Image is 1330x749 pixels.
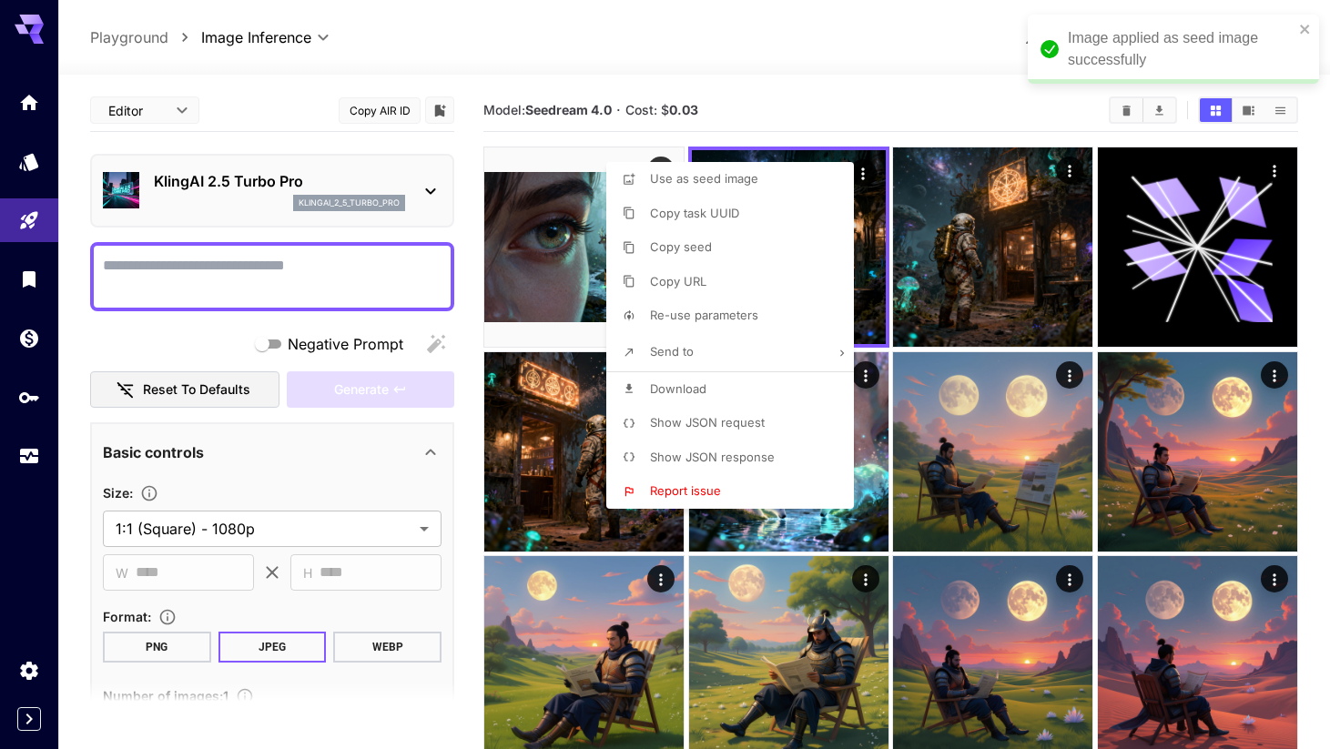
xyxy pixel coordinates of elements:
[650,274,706,288] span: Copy URL
[650,171,758,186] span: Use as seed image
[650,239,712,254] span: Copy seed
[650,344,694,359] span: Send to
[650,415,765,430] span: Show JSON request
[650,381,706,396] span: Download
[650,483,721,498] span: Report issue
[1299,22,1312,36] button: close
[650,206,739,220] span: Copy task UUID
[650,450,775,464] span: Show JSON response
[650,308,758,322] span: Re-use parameters
[1068,27,1294,71] div: Image applied as seed image successfully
